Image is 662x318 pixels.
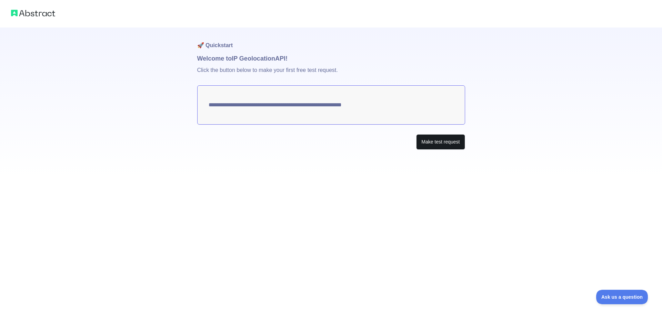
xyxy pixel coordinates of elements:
h1: 🚀 Quickstart [197,28,465,54]
button: Make test request [416,134,465,150]
iframe: Toggle Customer Support [596,290,648,304]
img: Abstract logo [11,8,55,18]
h1: Welcome to IP Geolocation API! [197,54,465,63]
p: Click the button below to make your first free test request. [197,63,465,85]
